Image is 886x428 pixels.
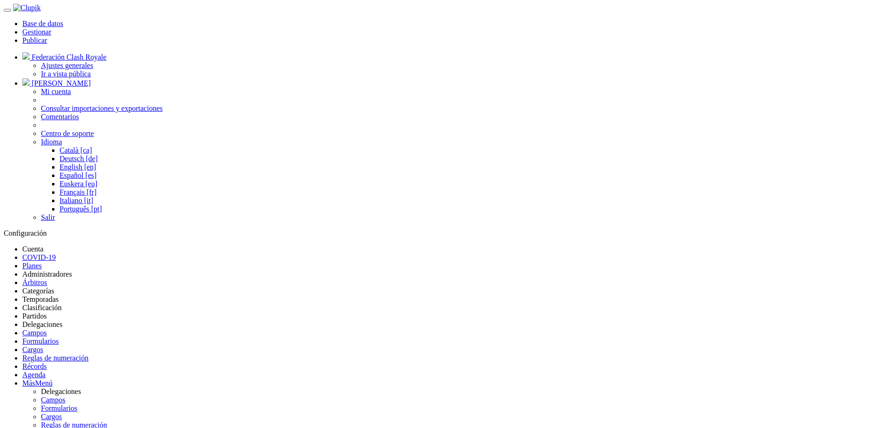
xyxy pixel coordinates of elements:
a: Español [es] [60,171,97,179]
a: Salir [41,213,55,221]
a: Administradores [22,270,72,278]
a: Centro de soporte [41,129,94,137]
span: Más [22,379,35,387]
a: Árbitros [22,279,47,286]
a: Récords [22,362,47,370]
div: Configuración [4,229,882,238]
span: Menú [35,379,53,387]
a: Cargos [41,413,62,421]
a: Català [ca] [60,146,92,154]
a: MásMenú [22,379,53,387]
a: Clasificación [22,304,61,312]
a: Formularios [41,404,77,412]
a: Idioma [41,138,62,146]
a: Federación Clash Royale [22,53,107,61]
a: Ir a vista pública [41,70,91,78]
a: Partidos [22,312,47,320]
a: English [en] [60,163,96,171]
img: organizador.30x30.png [22,52,30,60]
a: Euskera [eu] [60,180,97,188]
a: Campos [22,329,47,337]
a: Publicar [22,36,47,44]
a: Mi cuenta [41,88,71,95]
a: Delegaciones [22,320,62,328]
img: c2l6ZT0zMHgzMCZmcz05JnRleHQ9QyZiZz03NTc1NzU%3D.png [22,78,30,86]
a: Agenda [22,371,46,379]
a: Cuenta [22,245,43,253]
a: Comentarios [41,113,79,121]
a: Reglas de numeración [22,354,88,362]
a: Deutsch [de] [60,155,98,163]
a: Categorías [22,287,54,295]
a: Formularios [22,337,59,345]
a: Italiano [it] [60,197,93,204]
span: [PERSON_NAME] [32,79,91,87]
a: Delegaciones [41,387,81,395]
a: Campos [41,396,65,404]
a: Cargos [22,346,43,353]
a: Gestionar [22,28,51,36]
a: Consultar importaciones y exportaciones [41,104,163,112]
a: Planes [22,262,42,270]
a: Français [fr] [60,188,97,196]
a: COVID-19 [22,253,56,261]
a: Português [pt] [60,205,102,213]
a: Ajustes generales [41,61,93,69]
a: [PERSON_NAME] [22,79,91,87]
img: Clupik [13,4,41,12]
a: Temporadas [22,295,59,303]
a: Base de datos [22,20,63,27]
span: Federación Clash Royale [32,53,107,61]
